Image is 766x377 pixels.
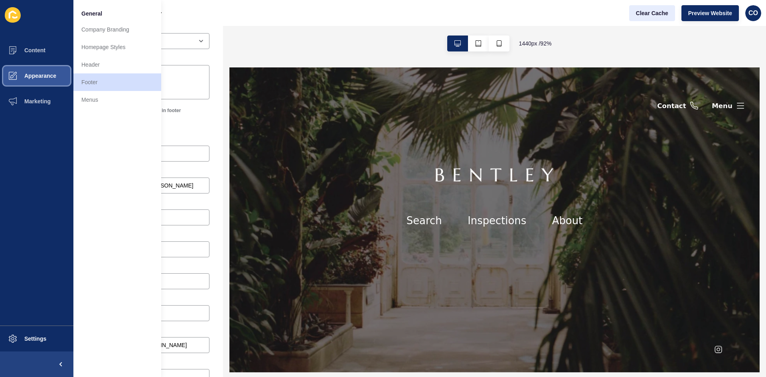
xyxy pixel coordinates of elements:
[223,109,351,124] img: logo
[681,5,739,21] button: Preview Website
[464,37,495,47] div: Contact
[73,91,161,109] a: Menus
[519,39,552,47] span: 1440 px / 92 %
[688,9,732,17] span: Preview Website
[73,56,161,73] a: Header
[629,5,675,21] button: Clear Cache
[192,160,230,173] a: Search
[81,10,102,18] span: General
[73,38,161,56] a: Homepage Styles
[636,9,668,17] span: Clear Cache
[523,37,559,47] button: Menu
[258,160,322,173] a: Inspections
[349,160,383,173] a: About
[523,37,545,47] div: Menu
[73,73,161,91] a: Footer
[748,9,758,17] span: CO
[73,21,161,38] a: Company Branding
